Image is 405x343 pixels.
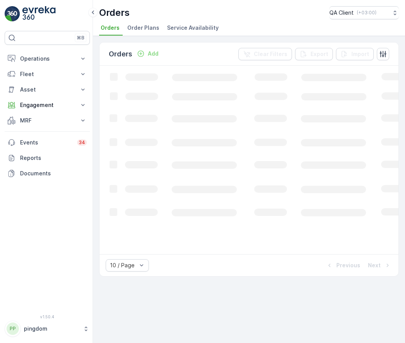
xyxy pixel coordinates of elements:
[148,50,159,58] p: Add
[329,6,399,19] button: QA Client(+03:00)
[325,261,361,270] button: Previous
[5,113,90,128] button: MRF
[5,166,90,181] a: Documents
[5,6,20,22] img: logo
[5,321,90,337] button: PPpingdom
[5,150,90,166] a: Reports
[24,325,79,333] p: pingdom
[295,48,333,60] button: Export
[351,50,369,58] p: Import
[5,51,90,66] button: Operations
[99,7,130,19] p: Orders
[336,261,360,269] p: Previous
[367,261,392,270] button: Next
[127,24,159,32] span: Order Plans
[5,135,90,150] a: Events34
[20,86,74,93] p: Asset
[5,97,90,113] button: Engagement
[5,66,90,82] button: Fleet
[20,101,74,109] p: Engagement
[329,9,354,17] p: QA Client
[20,117,74,124] p: MRF
[20,55,74,63] p: Operations
[109,49,132,59] p: Orders
[310,50,328,58] p: Export
[77,35,84,41] p: ⌘B
[357,10,376,16] p: ( +03:00 )
[5,82,90,97] button: Asset
[7,323,19,335] div: PP
[101,24,120,32] span: Orders
[368,261,381,269] p: Next
[134,49,162,58] button: Add
[20,70,74,78] p: Fleet
[336,48,374,60] button: Import
[20,139,73,146] p: Events
[254,50,287,58] p: Clear Filters
[20,154,87,162] p: Reports
[238,48,292,60] button: Clear Filters
[22,6,56,22] img: logo_light-DOdMpM7g.png
[79,139,85,146] p: 34
[5,314,90,319] span: v 1.50.4
[20,170,87,177] p: Documents
[167,24,219,32] span: Service Availability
